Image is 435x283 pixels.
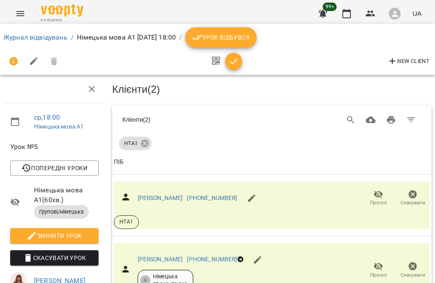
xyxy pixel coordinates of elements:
[119,140,143,147] span: НТА1
[361,110,381,130] button: Завантажити CSV
[3,33,68,41] a: Журнал відвідувань
[17,163,92,173] span: Попередні уроки
[381,110,401,130] button: Друк
[10,160,99,176] button: Попередні уроки
[361,186,395,210] button: Прогул
[387,56,429,66] span: New Client
[370,199,387,206] span: Прогул
[114,157,124,167] div: ПІБ
[114,157,124,167] div: Sort
[10,228,99,243] button: Змінити урок
[122,115,246,124] div: Клієнти ( 2 )
[112,106,432,133] div: Table Toolbar
[34,123,84,130] a: Німецька мова А1
[34,208,89,216] span: Групові/німецька
[34,113,60,121] a: ср , 18:00
[370,272,387,279] span: Прогул
[401,272,425,279] span: Скасувати
[341,110,361,130] button: Search
[10,3,31,24] button: Menu
[17,231,92,241] span: Змінити урок
[361,258,395,282] button: Прогул
[323,3,337,11] span: 99+
[114,218,138,226] span: НТА1
[71,32,73,43] li: /
[17,253,92,263] span: Скасувати Урок
[138,194,183,201] a: [PERSON_NAME]
[77,32,176,43] p: Німецька мова А1 [DATE] 18:00
[41,4,83,17] img: Voopty Logo
[409,6,425,21] button: UA
[138,256,183,263] a: [PERSON_NAME]
[41,17,83,23] span: For Business
[401,199,425,206] span: Скасувати
[401,110,421,130] button: Фільтр
[385,54,432,68] button: New Client
[34,185,99,205] span: Німецька мова А1 ( 60 хв. )
[185,27,257,48] button: Урок відбувся
[179,32,182,43] li: /
[10,250,99,266] button: Скасувати Урок
[114,157,430,167] span: ПІБ
[10,142,99,152] span: Урок №5
[395,258,430,282] button: Скасувати
[187,194,237,201] a: [PHONE_NUMBER]
[112,84,432,95] h3: Клієнти ( 2 )
[395,186,430,210] button: Скасувати
[187,256,237,263] a: [PHONE_NUMBER]
[192,32,250,43] span: Урок відбувся
[3,27,432,48] nav: breadcrumb
[412,9,421,18] span: UA
[119,137,152,150] div: НТА1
